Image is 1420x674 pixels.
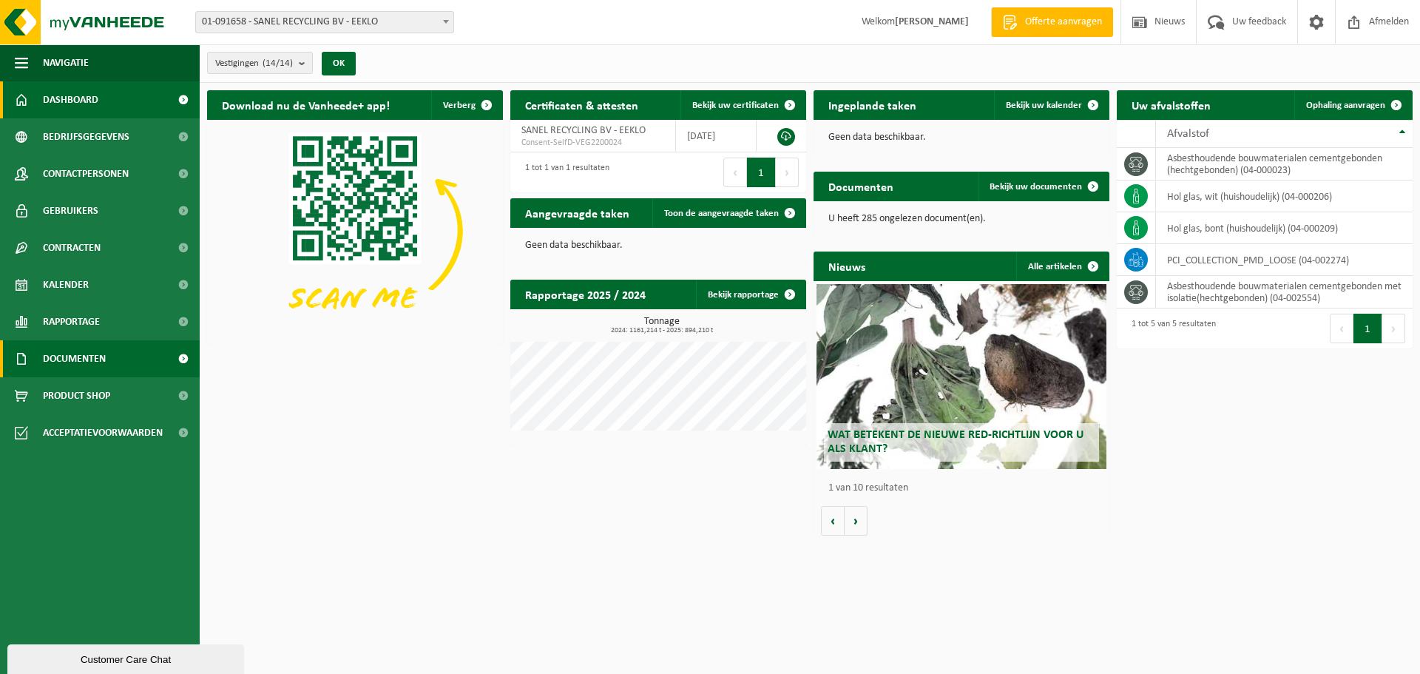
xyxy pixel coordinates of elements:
[676,120,757,152] td: [DATE]
[723,158,747,187] button: Previous
[1016,252,1108,281] a: Alle artikelen
[510,198,644,227] h2: Aangevraagde taken
[814,90,931,119] h2: Ingeplande taken
[322,52,356,75] button: OK
[521,137,664,149] span: Consent-SelfD-VEG2200024
[652,198,805,228] a: Toon de aangevraagde taken
[518,317,806,334] h3: Tonnage
[518,327,806,334] span: 2024: 1161,214 t - 2025: 894,210 t
[7,641,247,674] iframe: chat widget
[1156,244,1413,276] td: PCI_COLLECTION_PMD_LOOSE (04-002274)
[196,12,453,33] span: 01-091658 - SANEL RECYCLING BV - EEKLO
[43,118,129,155] span: Bedrijfsgegevens
[1330,314,1353,343] button: Previous
[207,120,503,342] img: Download de VHEPlus App
[1306,101,1385,110] span: Ophaling aanvragen
[845,506,868,536] button: Volgende
[1021,15,1106,30] span: Offerte aanvragen
[747,158,776,187] button: 1
[1353,314,1382,343] button: 1
[1156,148,1413,181] td: asbesthoudende bouwmaterialen cementgebonden (hechtgebonden) (04-000023)
[195,11,454,33] span: 01-091658 - SANEL RECYCLING BV - EEKLO
[821,506,845,536] button: Vorige
[431,90,501,120] button: Verberg
[828,483,1102,493] p: 1 van 10 resultaten
[814,172,908,200] h2: Documenten
[994,90,1108,120] a: Bekijk uw kalender
[1006,101,1082,110] span: Bekijk uw kalender
[1156,212,1413,244] td: hol glas, bont (huishoudelijk) (04-000209)
[828,214,1095,224] p: U heeft 285 ongelezen document(en).
[207,90,405,119] h2: Download nu de Vanheede+ app!
[43,192,98,229] span: Gebruikers
[1167,128,1209,140] span: Afvalstof
[828,429,1083,455] span: Wat betekent de nieuwe RED-richtlijn voor u als klant?
[443,101,476,110] span: Verberg
[978,172,1108,201] a: Bekijk uw documenten
[1156,181,1413,212] td: hol glas, wit (huishoudelijk) (04-000206)
[895,16,969,27] strong: [PERSON_NAME]
[43,44,89,81] span: Navigatie
[828,132,1095,143] p: Geen data beschikbaar.
[43,377,110,414] span: Product Shop
[43,155,129,192] span: Contactpersonen
[207,52,313,74] button: Vestigingen(14/14)
[1117,90,1225,119] h2: Uw afvalstoffen
[990,182,1082,192] span: Bekijk uw documenten
[43,229,101,266] span: Contracten
[510,90,653,119] h2: Certificaten & attesten
[814,252,880,280] h2: Nieuws
[510,280,660,309] h2: Rapportage 2025 / 2024
[43,81,98,118] span: Dashboard
[43,266,89,303] span: Kalender
[263,58,293,68] count: (14/14)
[664,209,779,218] span: Toon de aangevraagde taken
[1156,276,1413,309] td: asbesthoudende bouwmaterialen cementgebonden met isolatie(hechtgebonden) (04-002554)
[1294,90,1411,120] a: Ophaling aanvragen
[518,156,609,189] div: 1 tot 1 van 1 resultaten
[215,53,293,75] span: Vestigingen
[991,7,1113,37] a: Offerte aanvragen
[1382,314,1405,343] button: Next
[43,340,106,377] span: Documenten
[696,280,805,309] a: Bekijk rapportage
[692,101,779,110] span: Bekijk uw certificaten
[1124,312,1216,345] div: 1 tot 5 van 5 resultaten
[43,414,163,451] span: Acceptatievoorwaarden
[816,284,1106,469] a: Wat betekent de nieuwe RED-richtlijn voor u als klant?
[521,125,646,136] span: SANEL RECYCLING BV - EEKLO
[525,240,791,251] p: Geen data beschikbaar.
[680,90,805,120] a: Bekijk uw certificaten
[43,303,100,340] span: Rapportage
[776,158,799,187] button: Next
